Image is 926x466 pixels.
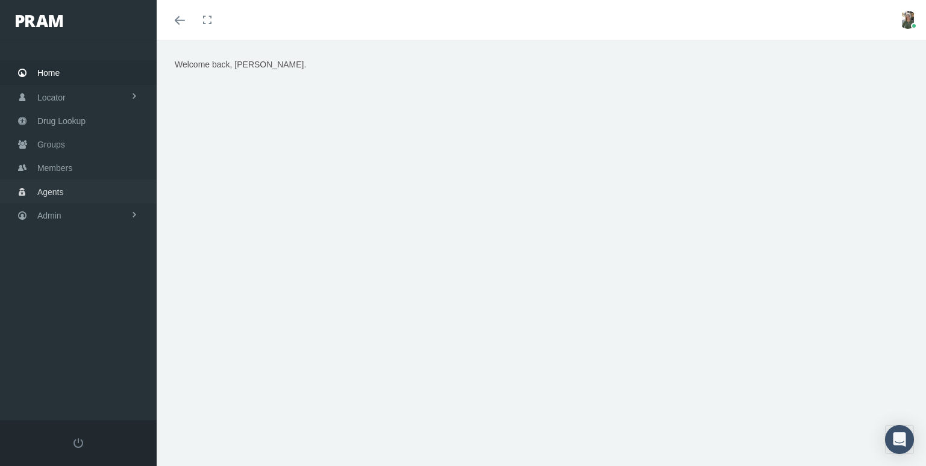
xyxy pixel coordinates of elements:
span: Locator [37,86,66,109]
span: Groups [37,133,65,156]
img: PRAM_20_x_78.png [16,15,63,27]
span: Admin [37,204,61,227]
span: Members [37,157,72,179]
div: Open Intercom Messenger [885,425,914,454]
img: S_Profile_Picture_15372.jpg [899,11,917,29]
span: Agents [37,181,64,203]
span: Welcome back, [PERSON_NAME]. [175,60,306,69]
span: Home [37,61,60,84]
span: Drug Lookup [37,110,86,132]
